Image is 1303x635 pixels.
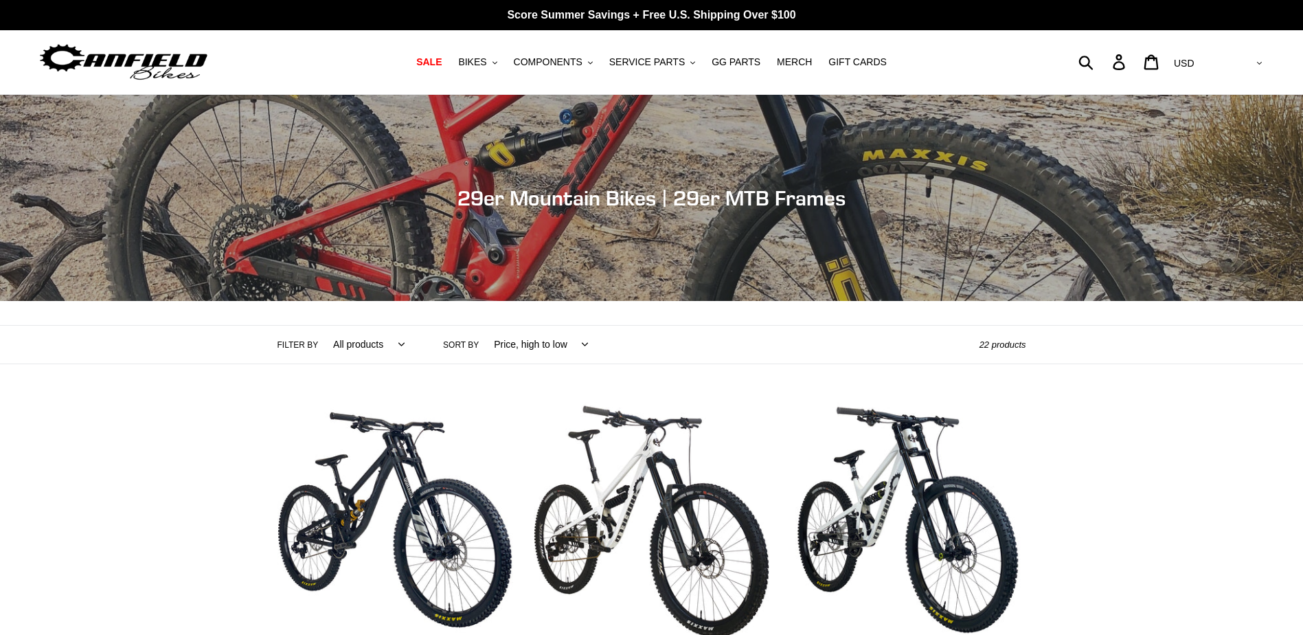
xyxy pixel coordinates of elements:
span: GIFT CARDS [828,56,887,68]
a: SALE [409,53,449,71]
input: Search [1086,47,1121,77]
button: COMPONENTS [507,53,600,71]
a: GG PARTS [705,53,767,71]
span: 22 products [979,339,1026,350]
label: Filter by [277,339,319,351]
button: SERVICE PARTS [602,53,702,71]
span: 29er Mountain Bikes | 29er MTB Frames [457,186,846,210]
span: SALE [416,56,442,68]
span: COMPONENTS [514,56,582,68]
span: SERVICE PARTS [609,56,685,68]
span: BIKES [458,56,486,68]
a: MERCH [770,53,819,71]
img: Canfield Bikes [38,41,209,84]
button: BIKES [451,53,503,71]
span: MERCH [777,56,812,68]
a: GIFT CARDS [822,53,894,71]
label: Sort by [443,339,479,351]
span: GG PARTS [712,56,760,68]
